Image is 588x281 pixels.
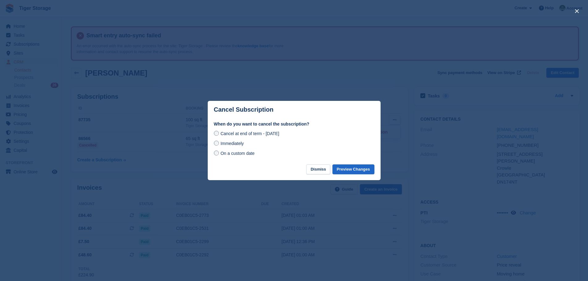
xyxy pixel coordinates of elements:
[332,164,374,175] button: Preview Changes
[214,151,219,155] input: On a custom date
[306,164,330,175] button: Dismiss
[220,151,255,156] span: On a custom date
[214,106,273,113] p: Cancel Subscription
[572,6,582,16] button: close
[214,131,219,136] input: Cancel at end of term - [DATE]
[220,131,279,136] span: Cancel at end of term - [DATE]
[214,121,374,127] label: When do you want to cancel the subscription?
[220,141,244,146] span: Immediately
[214,141,219,146] input: Immediately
